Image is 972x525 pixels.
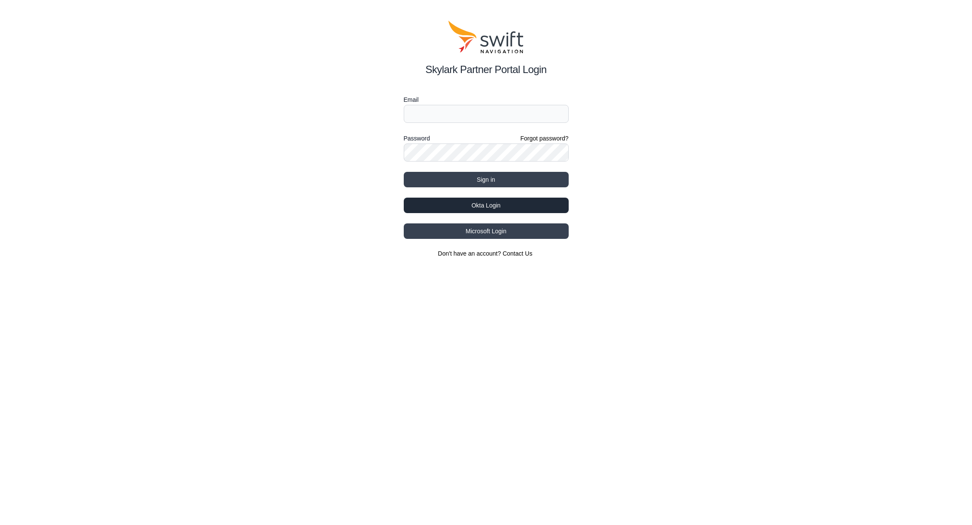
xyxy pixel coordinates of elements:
label: Password [404,133,430,143]
a: Forgot password? [520,134,568,143]
label: Email [404,95,569,105]
button: Microsoft Login [404,223,569,239]
a: Contact Us [503,250,532,257]
section: Don't have an account? [404,249,569,258]
button: Sign in [404,172,569,187]
h2: Skylark Partner Portal Login [404,62,569,77]
button: Okta Login [404,198,569,213]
